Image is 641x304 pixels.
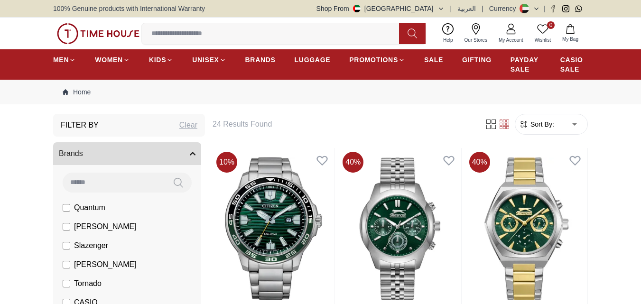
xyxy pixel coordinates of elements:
img: United Arab Emirates [353,5,361,12]
span: [PERSON_NAME] [74,259,137,270]
span: Tornado [74,278,102,289]
span: Wishlist [531,37,555,44]
span: 40 % [469,152,490,173]
button: Shop From[GEOGRAPHIC_DATA] [316,4,445,13]
div: Currency [489,4,520,13]
span: Our Stores [461,37,491,44]
button: العربية [457,4,476,13]
span: BRANDS [245,55,276,64]
a: KIDS [149,51,173,68]
a: SALE [424,51,443,68]
a: Facebook [549,5,557,12]
a: CASIO SALE [560,51,588,78]
nav: Breadcrumb [53,80,588,104]
span: | [450,4,452,13]
span: 10 % [216,152,237,173]
a: UNISEX [192,51,226,68]
a: BRANDS [245,51,276,68]
span: MEN [53,55,69,64]
input: Slazenger [63,242,70,249]
span: WOMEN [95,55,123,64]
span: Help [439,37,457,44]
button: Brands [53,142,201,165]
span: 0 [547,21,555,29]
span: Sort By: [529,120,554,129]
a: Help [437,21,459,46]
span: GIFTING [462,55,492,64]
span: [PERSON_NAME] [74,221,137,232]
a: Our Stores [459,21,493,46]
span: Quantum [74,202,105,213]
span: 40 % [343,152,363,173]
div: Clear [179,120,197,131]
input: Quantum [63,204,70,212]
span: My Bag [558,36,582,43]
a: WOMEN [95,51,130,68]
span: Brands [59,148,83,159]
span: LUGGAGE [295,55,331,64]
a: PAYDAY SALE [511,51,541,78]
span: | [482,4,483,13]
a: Instagram [562,5,569,12]
a: Whatsapp [575,5,582,12]
span: My Account [495,37,527,44]
span: PROMOTIONS [349,55,398,64]
span: 100% Genuine products with International Warranty [53,4,205,13]
span: UNISEX [192,55,219,64]
a: GIFTING [462,51,492,68]
input: [PERSON_NAME] [63,261,70,268]
a: 0Wishlist [529,21,557,46]
a: MEN [53,51,76,68]
a: PROMOTIONS [349,51,405,68]
span: CASIO SALE [560,55,588,74]
span: | [544,4,546,13]
button: Sort By: [519,120,554,129]
span: Slazenger [74,240,108,251]
a: LUGGAGE [295,51,331,68]
input: Tornado [63,280,70,287]
img: ... [57,23,139,44]
button: My Bag [557,22,584,45]
h6: 24 Results Found [213,119,473,130]
input: [PERSON_NAME] [63,223,70,230]
a: Home [63,87,91,97]
h3: Filter By [61,120,99,131]
span: PAYDAY SALE [511,55,541,74]
span: SALE [424,55,443,64]
span: KIDS [149,55,166,64]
